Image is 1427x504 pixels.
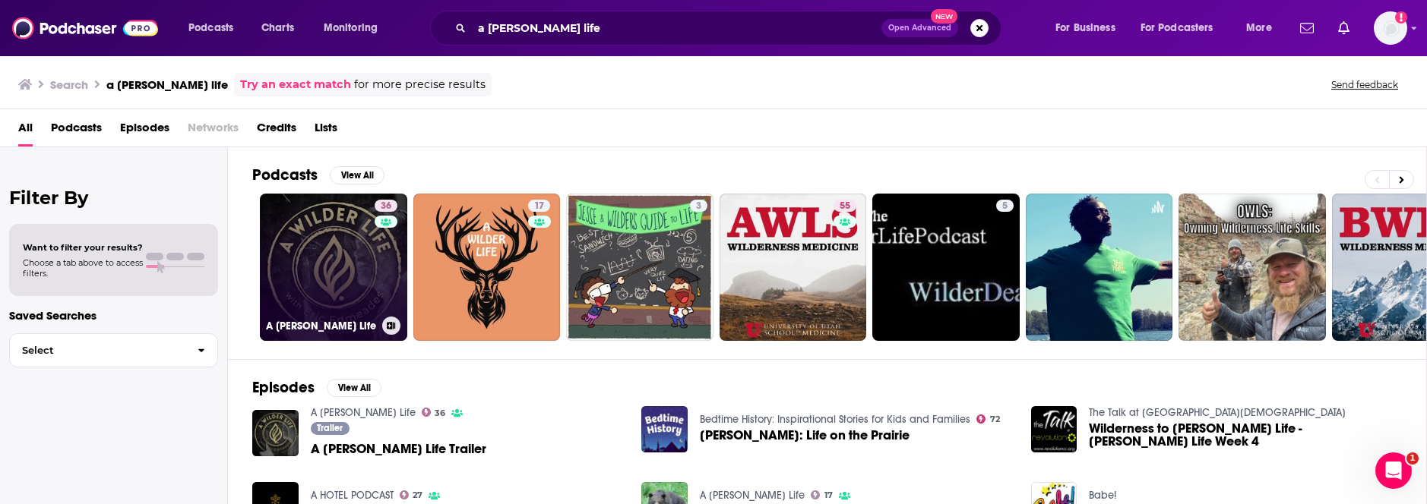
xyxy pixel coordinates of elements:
[413,492,422,499] span: 27
[931,9,958,24] span: New
[23,257,143,279] span: Choose a tab above to access filters.
[700,489,805,502] a: A Wilder Life
[1374,11,1407,45] img: User Profile
[881,19,958,37] button: Open AdvancedNew
[445,11,1016,46] div: Search podcasts, credits, & more...
[990,416,1000,423] span: 72
[472,16,881,40] input: Search podcasts, credits, & more...
[690,200,707,212] a: 3
[1141,17,1213,39] span: For Podcasters
[317,424,343,433] span: Trailer
[1131,16,1236,40] button: open menu
[106,77,228,92] h3: a [PERSON_NAME] life
[266,320,376,332] h3: A [PERSON_NAME] Life
[252,410,299,456] img: A Wilder Life Trailer
[330,166,384,184] button: View All
[400,490,423,499] a: 27
[51,115,102,146] a: Podcasts
[252,165,384,184] a: PodcastsView All
[188,17,233,39] span: Podcasts
[872,194,1020,341] a: 5
[311,406,416,419] a: A Wilder Life
[252,165,318,184] h2: Podcasts
[240,76,351,93] a: Try an exact match
[9,187,218,209] h2: Filter By
[252,378,381,397] a: EpisodesView All
[566,194,713,341] a: 3
[10,345,185,355] span: Select
[1002,199,1008,214] span: 5
[120,115,169,146] a: Episodes
[188,115,239,146] span: Networks
[261,17,294,39] span: Charts
[1375,452,1412,489] iframe: Intercom live chat
[696,199,701,214] span: 3
[413,194,561,341] a: 17
[1045,16,1134,40] button: open menu
[12,14,158,43] img: Podchaser - Follow, Share and Rate Podcasts
[1031,406,1077,452] img: Wilderness to Wilder Life - Wilder Life Week 4
[1406,452,1419,465] span: 1
[834,200,856,212] a: 55
[1089,489,1116,502] a: Babe!
[327,379,381,397] button: View All
[435,410,445,417] span: 36
[50,77,88,92] h3: Search
[311,443,486,455] span: A [PERSON_NAME] Life Trailer
[1294,15,1320,41] a: Show notifications dropdown
[534,199,544,214] span: 17
[840,199,850,214] span: 55
[1089,422,1402,448] a: Wilderness to Wilder Life - Wilder Life Week 4
[1055,17,1115,39] span: For Business
[354,76,486,93] span: for more precise results
[18,115,33,146] a: All
[9,308,218,323] p: Saved Searches
[1395,11,1407,24] svg: Add a profile image
[720,194,867,341] a: 55
[252,378,315,397] h2: Episodes
[257,115,296,146] a: Credits
[260,194,407,341] a: 36A [PERSON_NAME] Life
[641,406,688,452] img: Laura Ingalls Wilder: Life on the Prairie
[311,443,486,455] a: A Wilder Life Trailer
[23,242,143,253] span: Want to filter your results?
[528,200,550,212] a: 17
[1236,16,1291,40] button: open menu
[1089,422,1402,448] span: Wilderness to [PERSON_NAME] Life - [PERSON_NAME] Life Week 4
[976,414,1000,424] a: 72
[9,333,218,367] button: Select
[1246,17,1272,39] span: More
[700,429,910,442] span: [PERSON_NAME]: Life on the Prairie
[700,413,970,426] a: Bedtime History: Inspirational Stories for Kids and Families
[311,489,394,502] a: A HOTEL PODCAST
[324,17,378,39] span: Monitoring
[1374,11,1407,45] span: Logged in as high10media
[1089,406,1346,419] a: The Talk at Revolution Community Church
[1327,78,1403,91] button: Send feedback
[422,408,446,417] a: 36
[315,115,337,146] a: Lists
[178,16,253,40] button: open menu
[252,16,303,40] a: Charts
[700,429,910,442] a: Laura Ingalls Wilder: Life on the Prairie
[996,200,1014,212] a: 5
[375,200,397,212] a: 36
[811,490,833,499] a: 17
[888,24,951,32] span: Open Advanced
[1374,11,1407,45] button: Show profile menu
[824,492,833,499] span: 17
[313,16,397,40] button: open menu
[1332,15,1356,41] a: Show notifications dropdown
[381,199,391,214] span: 36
